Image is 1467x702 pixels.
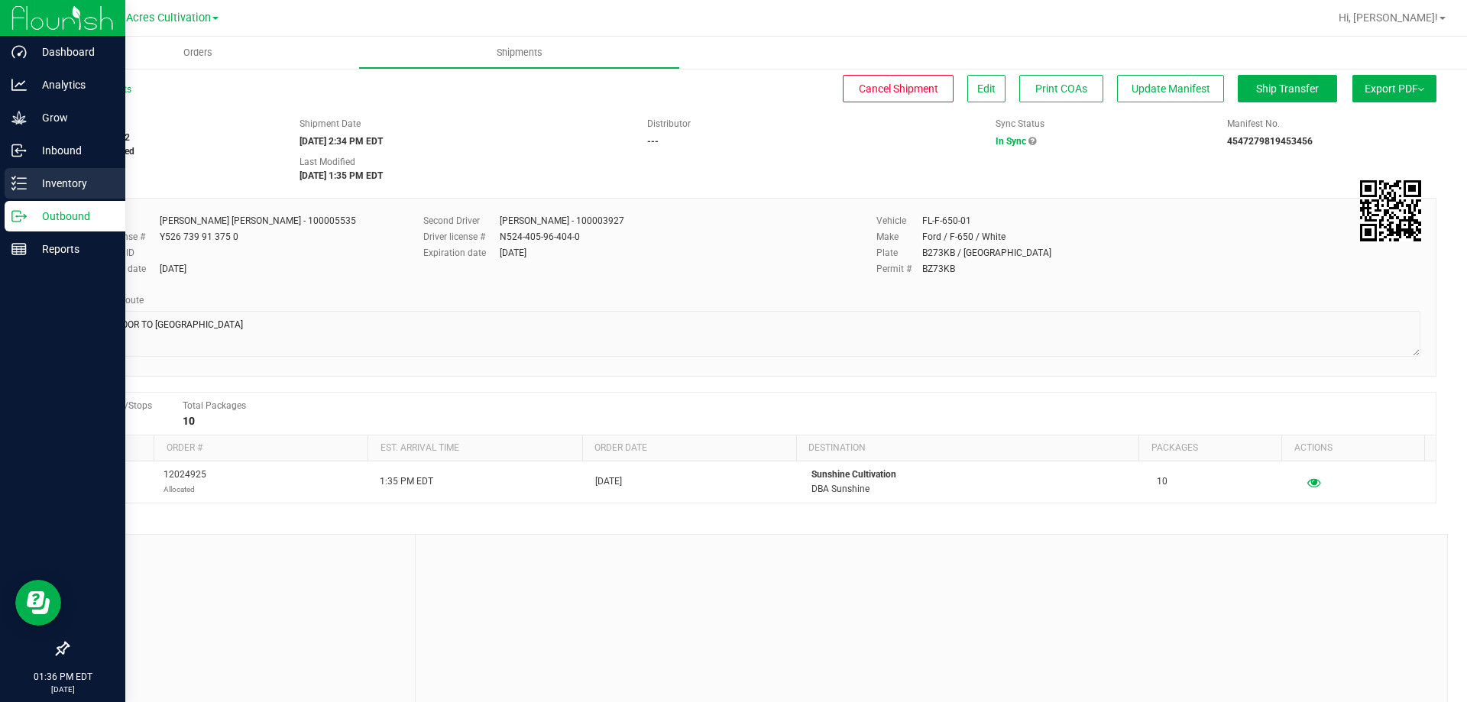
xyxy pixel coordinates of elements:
[1360,180,1421,241] qrcode: 20250929-002
[647,117,691,131] label: Distributor
[1132,82,1210,95] span: Update Manifest
[423,246,500,260] label: Expiration date
[423,214,500,228] label: Second Driver
[27,43,118,61] p: Dashboard
[811,467,1138,482] p: Sunshine Cultivation
[11,176,27,191] inline-svg: Inventory
[27,240,118,258] p: Reports
[500,214,624,228] div: [PERSON_NAME] - 100003927
[647,136,659,147] strong: ---
[160,230,238,244] div: Y526 739 91 375 0
[1360,180,1421,241] img: Scan me!
[1157,474,1167,489] span: 10
[595,474,622,489] span: [DATE]
[79,546,403,565] span: Notes
[163,46,233,60] span: Orders
[876,214,922,228] label: Vehicle
[300,170,383,181] strong: [DATE] 1:35 PM EDT
[358,37,680,69] a: Shipments
[1238,75,1337,102] button: Ship Transfer
[154,435,368,461] th: Order #
[11,209,27,224] inline-svg: Outbound
[160,214,356,228] div: [PERSON_NAME] [PERSON_NAME] - 100005535
[582,435,796,461] th: Order date
[1019,75,1103,102] button: Print COAs
[996,117,1044,131] label: Sync Status
[1352,75,1436,102] button: Export PDF
[300,155,355,169] label: Last Modified
[843,75,954,102] button: Cancel Shipment
[811,482,1138,497] p: DBA Sunshine
[7,684,118,695] p: [DATE]
[11,143,27,158] inline-svg: Inbound
[27,207,118,225] p: Outbound
[164,467,206,497] span: 12024925
[7,670,118,684] p: 01:36 PM EDT
[93,11,211,24] span: Green Acres Cultivation
[922,246,1051,260] div: B273KB / [GEOGRAPHIC_DATA]
[37,37,358,69] a: Orders
[500,246,526,260] div: [DATE]
[922,262,955,276] div: BZ73KB
[164,482,206,497] p: Allocated
[15,580,61,626] iframe: Resource center
[876,262,922,276] label: Permit #
[1365,82,1424,95] span: Export PDF
[183,415,195,427] strong: 10
[1227,136,1313,147] strong: 4547279819453456
[996,136,1026,147] span: In Sync
[922,230,1006,244] div: Ford / F-650 / White
[423,230,500,244] label: Driver license #
[27,141,118,160] p: Inbound
[183,400,246,411] span: Total Packages
[859,82,938,95] span: Cancel Shipment
[1035,82,1087,95] span: Print COAs
[977,82,996,95] span: Edit
[67,117,277,131] span: Shipment #
[300,136,383,147] strong: [DATE] 2:34 PM EDT
[11,44,27,60] inline-svg: Dashboard
[27,76,118,94] p: Analytics
[11,241,27,257] inline-svg: Reports
[876,246,922,260] label: Plate
[27,174,118,192] p: Inventory
[1281,435,1424,461] th: Actions
[368,435,581,461] th: Est. arrival time
[796,435,1138,461] th: Destination
[500,230,580,244] div: N524-405-96-404-0
[967,75,1006,102] button: Edit
[1138,435,1281,461] th: Packages
[922,214,971,228] div: FL-F-650-01
[1339,11,1438,24] span: Hi, [PERSON_NAME]!
[1256,82,1319,95] span: Ship Transfer
[876,230,922,244] label: Make
[27,108,118,127] p: Grow
[380,474,433,489] span: 1:35 PM EDT
[300,117,361,131] label: Shipment Date
[160,262,186,276] div: [DATE]
[1227,117,1280,131] label: Manifest No.
[11,110,27,125] inline-svg: Grow
[1117,75,1224,102] button: Update Manifest
[11,77,27,92] inline-svg: Analytics
[476,46,563,60] span: Shipments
